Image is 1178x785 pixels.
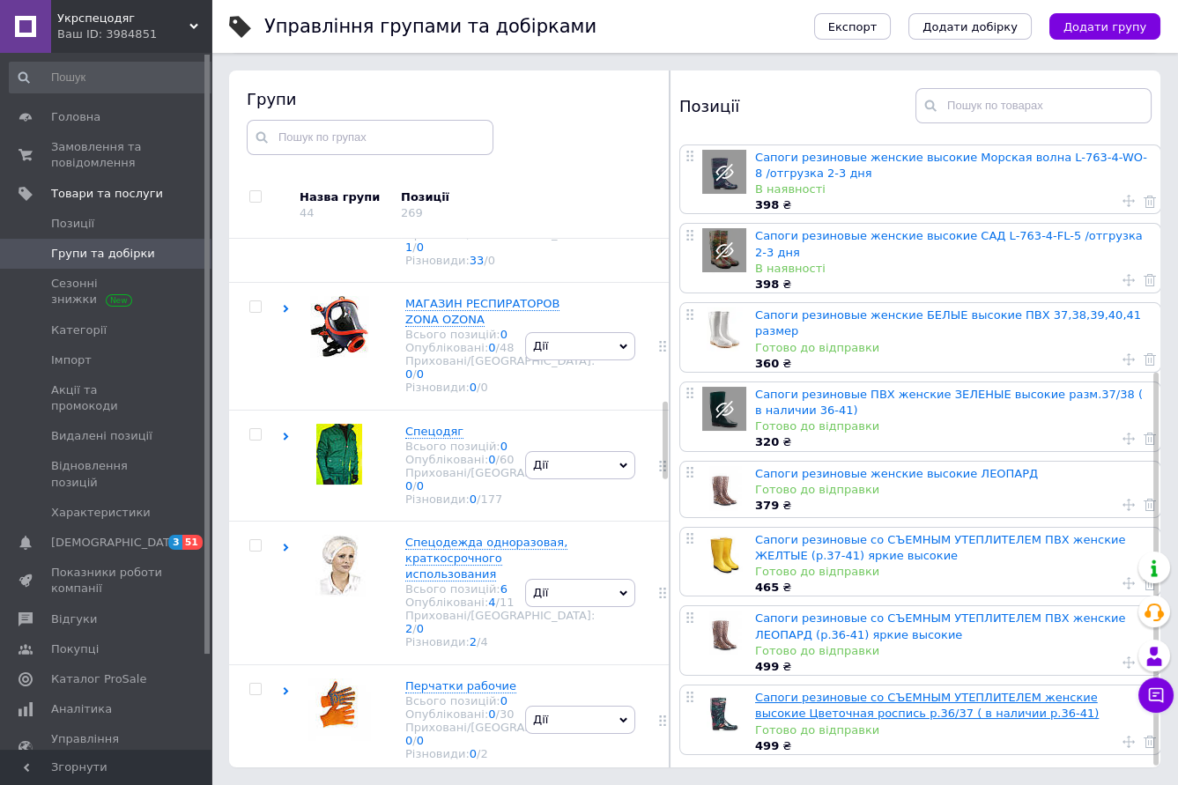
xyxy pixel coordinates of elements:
span: / [496,453,515,466]
a: 33 [470,254,485,267]
span: МАГАЗИН РЕСПИРАТОРОВ ZONA OZONA [405,297,559,326]
a: 1 [405,241,412,254]
div: 269 [401,206,423,219]
a: 0 [417,479,424,492]
div: Різновиди: [405,381,595,394]
div: Готово до відправки [755,564,1152,580]
span: Експорт [828,20,878,33]
div: 177 [480,492,502,506]
span: Дії [533,458,548,471]
span: / [496,341,515,354]
div: Різновиди: [405,635,595,648]
div: 0 [480,381,487,394]
div: 60 [500,453,515,466]
b: 465 [755,581,779,594]
span: Дії [533,586,548,599]
a: Видалити товар [1144,496,1156,512]
span: / [484,254,495,267]
div: Групи [247,88,652,110]
a: Сапоги резиновые женские высокие ЛЕОПАРД [755,467,1038,480]
a: Сапоги резиновые женские высокие САД L-763-4-FL-5 /отгрузка 2-3 дня [755,229,1143,258]
span: Покупці [51,641,99,657]
span: Спецодяг [405,425,463,438]
span: Каталог ProSale [51,671,146,687]
a: 0 [405,367,412,381]
span: [DEMOGRAPHIC_DATA] [51,535,182,551]
div: ₴ [755,580,1152,596]
span: / [412,241,424,254]
a: 0 [500,440,508,453]
div: ₴ [755,738,1152,754]
span: Товари та послуги [51,186,163,202]
h1: Управління групами та добірками [264,16,596,37]
button: Чат з покупцем [1138,678,1174,713]
a: 0 [405,734,412,747]
a: 0 [417,241,424,254]
a: Видалити товар [1144,193,1156,209]
div: Приховані/[GEOGRAPHIC_DATA]: [405,227,595,254]
div: ₴ [755,197,1152,213]
a: Видалити товар [1144,734,1156,750]
a: Сапоги резиновые ПВХ женские ЗЕЛЕНЫЕ высокие разм.37/38 ( в наличии 36-41) [755,388,1143,417]
button: Експорт [814,13,892,40]
span: Аналітика [51,701,112,717]
div: Всього позицій: [405,694,595,707]
div: Приховані/[GEOGRAPHIC_DATA]: [405,721,595,747]
div: 11 [500,596,515,609]
a: 0 [488,341,495,354]
div: Різновиди: [405,747,595,760]
span: Управління сайтом [51,731,163,763]
div: Готово до відправки [755,643,1152,659]
div: Різновиди: [405,492,595,506]
a: 0 [500,328,508,341]
input: Пошук [9,62,217,93]
a: Видалити товар [1144,430,1156,446]
a: 0 [417,734,424,747]
div: Ваш ID: 3984851 [57,26,211,42]
img: Спецодяг [316,424,362,485]
span: / [477,747,488,760]
b: 398 [755,278,779,291]
a: 4 [488,596,495,609]
input: Пошук по товарах [915,88,1152,123]
div: Приховані/[GEOGRAPHIC_DATA]: [405,354,595,381]
span: / [412,622,424,635]
div: Опубліковані: [405,453,595,466]
button: Додати добірку [908,13,1032,40]
div: Опубліковані: [405,707,595,721]
div: ₴ [755,356,1152,372]
a: Видалити товар [1144,272,1156,288]
a: Сапоги резиновые со СЪЕМНЫМ УТЕПЛИТЕЛЕМ ПВХ женские ЖЕЛТЫЕ (р.37-41) яркие высокие [755,533,1125,562]
span: Позиції [51,216,94,232]
b: 398 [755,198,779,211]
a: 0 [417,622,424,635]
span: Показники роботи компанії [51,565,163,596]
a: 2 [405,622,412,635]
span: Перчатки рабочие [405,679,516,692]
a: Сапоги резиновые со СЪЕМНЫМ УТЕПЛИТЕЛЕМ ПВХ женские ЛЕОПАРД (р.36-41) яркие высокие [755,611,1125,641]
b: 320 [755,435,779,448]
span: / [477,635,488,648]
span: Дії [533,339,548,352]
div: 48 [500,341,515,354]
a: Видалити товар [1144,352,1156,367]
img: МАГАЗИН РЕСПИРАТОРОВ ZONA OZONA [310,296,368,357]
div: 2 [480,747,487,760]
span: Акції та промокоди [51,382,163,414]
div: В наявності [755,261,1152,277]
div: Готово до відправки [755,482,1152,498]
span: / [477,381,488,394]
div: ₴ [755,659,1152,675]
div: Різновиди: [405,254,595,267]
span: Головна [51,109,100,125]
div: 4 [480,635,487,648]
span: / [412,479,424,492]
b: 360 [755,357,779,370]
a: Сапоги резиновые со СЪЕМНЫМ УТЕПЛИТЕЛЕМ женские высокие Цветочная роспись р.36/37 ( в наличии р.3... [755,691,1099,720]
div: ₴ [755,277,1152,293]
a: Сапоги резиновые женские высокие Морская волна L-763-4-WO-8 /отгрузка 2-3 дня [755,151,1147,180]
a: Сапоги резиновые женские БЕЛЫЕ высокие ПВХ 37,38,39,40,41 размер [755,308,1141,337]
span: Імпорт [51,352,92,368]
span: Дії [533,713,548,726]
div: Готово до відправки [755,722,1152,738]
